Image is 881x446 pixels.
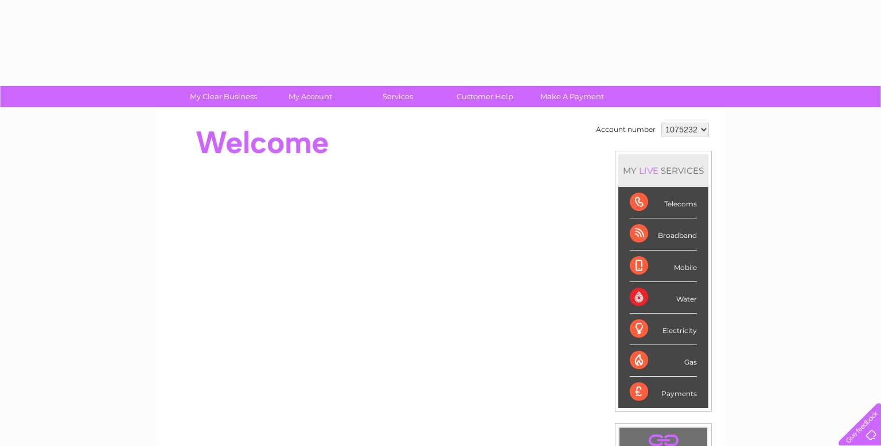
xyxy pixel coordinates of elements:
[263,86,358,107] a: My Account
[525,86,619,107] a: Make A Payment
[630,218,697,250] div: Broadband
[637,165,661,176] div: LIVE
[350,86,445,107] a: Services
[618,154,708,187] div: MY SERVICES
[630,377,697,408] div: Payments
[438,86,532,107] a: Customer Help
[630,314,697,345] div: Electricity
[630,187,697,218] div: Telecoms
[630,345,697,377] div: Gas
[593,120,658,139] td: Account number
[630,282,697,314] div: Water
[176,86,271,107] a: My Clear Business
[630,251,697,282] div: Mobile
